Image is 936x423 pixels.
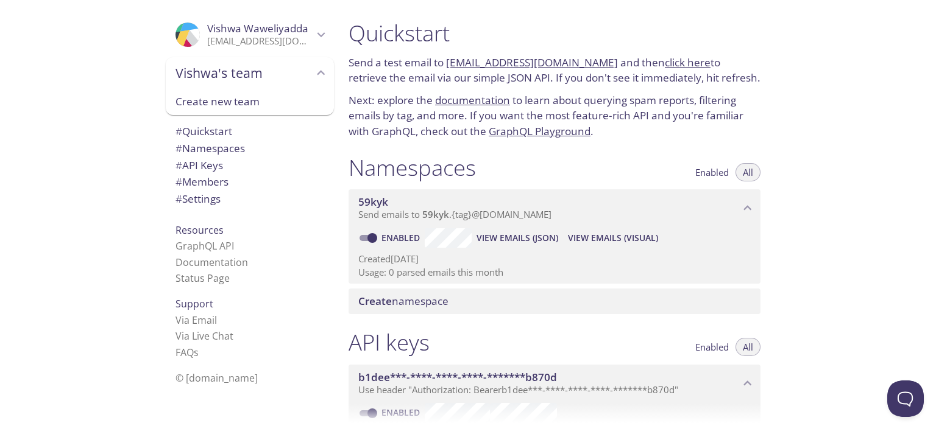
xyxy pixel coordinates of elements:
[207,35,313,47] p: [EMAIL_ADDRESS][DOMAIN_NAME]
[380,232,425,243] a: Enabled
[349,288,760,314] div: Create namespace
[349,55,760,86] p: Send a test email to and then to retrieve the email via our simple JSON API. If you don't see it ...
[175,65,313,82] span: Vishwa's team
[489,124,590,138] a: GraphQL Playground
[175,297,213,310] span: Support
[166,15,334,55] div: Vishwa Waweliyadda
[175,175,182,189] span: #
[349,154,476,181] h1: Namespaces
[349,189,760,227] div: 59kyk namespace
[175,124,232,138] span: Quickstart
[166,157,334,174] div: API Keys
[175,192,182,206] span: #
[736,338,760,356] button: All
[175,371,258,385] span: © [DOMAIN_NAME]
[166,191,334,208] div: Team Settings
[688,163,736,181] button: Enabled
[472,228,563,248] button: View Emails (JSON)
[175,346,199,359] a: FAQ
[166,173,334,191] div: Members
[435,93,510,107] a: documentation
[166,89,334,116] div: Create new team
[175,175,229,189] span: Members
[175,239,234,253] a: GraphQL API
[736,163,760,181] button: All
[688,338,736,356] button: Enabled
[358,294,448,308] span: namespace
[422,208,449,220] span: 59kyk
[166,123,334,140] div: Quickstart
[349,19,760,47] h1: Quickstart
[175,158,182,172] span: #
[166,57,334,89] div: Vishwa's team
[175,94,324,110] span: Create new team
[207,21,308,35] span: Vishwa Waweliyadda
[166,140,334,157] div: Namespaces
[175,329,233,343] a: Via Live Chat
[358,253,751,265] p: Created [DATE]
[665,55,711,69] a: click here
[175,313,217,327] a: Via Email
[175,158,223,172] span: API Keys
[175,124,182,138] span: #
[358,195,388,209] span: 59kyk
[194,346,199,359] span: s
[358,266,751,279] p: Usage: 0 parsed emails this month
[175,223,224,237] span: Resources
[349,329,430,356] h1: API keys
[175,271,230,285] a: Status Page
[358,294,392,308] span: Create
[568,231,658,245] span: View Emails (Visual)
[358,208,551,220] span: Send emails to . {tag} @[DOMAIN_NAME]
[563,228,663,248] button: View Emails (Visual)
[446,55,618,69] a: [EMAIL_ADDRESS][DOMAIN_NAME]
[175,192,221,206] span: Settings
[175,141,182,155] span: #
[175,141,245,155] span: Namespaces
[349,93,760,139] p: Next: explore the to learn about querying spam reports, filtering emails by tag, and more. If you...
[887,380,924,417] iframe: Help Scout Beacon - Open
[175,256,248,269] a: Documentation
[477,231,558,245] span: View Emails (JSON)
